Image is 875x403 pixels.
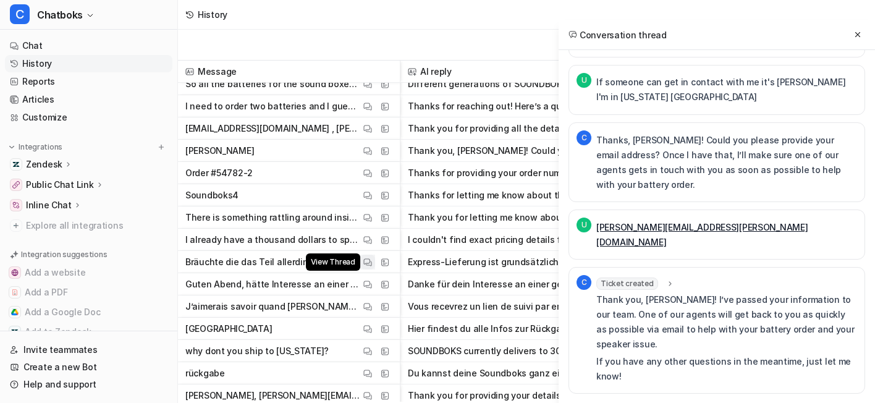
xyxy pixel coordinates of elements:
span: Chatboks [37,6,83,23]
a: [PERSON_NAME][EMAIL_ADDRESS][PERSON_NAME][DOMAIN_NAME] [596,222,808,247]
a: Explore all integrations [5,217,172,234]
p: I already have a thousand dollars to spend on can I get everything for a thousand [185,229,360,251]
span: U [577,73,591,88]
p: rückgabe [185,362,225,384]
img: Add a Google Doc [11,308,19,316]
div: History [198,8,227,21]
p: Guten Abend, hätte Interesse an einer soundboks 3 genenralüberholt.. [185,273,360,295]
button: Add a Google DocAdd a Google Doc [5,302,172,322]
img: Public Chat Link [12,181,20,189]
button: Vous recevrez un lien de suivi par email dès que votre commande sera expédiée depuis notre entrep... [408,295,649,318]
p: Bräuchte die das Teil allerdings Donnerstag schon… ist eine Express Lieferung möglich? [185,251,360,273]
button: Express-Lieferung ist grundsätzlich möglich! Für Lieferungen innerhalb der EU bieten wir Expressv... [408,251,649,273]
span: Ticket created [596,278,658,290]
p: why dont you ship to [US_STATE]? [185,340,329,362]
img: Inline Chat [12,201,20,209]
span: Explore all integrations [26,216,167,235]
p: So all the batteries for the sound boxes are all different batteries one battery won't work for a... [185,73,360,95]
img: Add a website [11,269,19,276]
button: SOUNDBOKS currently delivers to 30 countries across [GEOGRAPHIC_DATA] and [GEOGRAPHIC_DATA], incl... [408,340,649,362]
img: Add to Zendesk [11,328,19,336]
button: Add a PDFAdd a PDF [5,282,172,302]
p: Integration suggestions [21,249,107,260]
button: Thank you, [PERSON_NAME]! Could you please provide your email address and your country? Once I ha... [408,140,649,162]
h2: Conversation thread [569,28,667,41]
a: Invite teammates [5,341,172,358]
p: Thanks, [PERSON_NAME]! Could you please provide your email address? Once I have that, I’ll make s... [596,133,857,192]
span: C [10,4,30,24]
button: I couldn't find exact pricing details for every SOUNDBOKS product or bundle for a $1,000 budget. ... [408,229,649,251]
p: [PERSON_NAME] [185,140,254,162]
p: [EMAIL_ADDRESS][DOMAIN_NAME] , [PERSON_NAME] [STREET_ADDRESS][PERSON_NAME] [185,117,360,140]
button: Thanks for reaching out! Here’s a quick guide to help you: - For your SOUNDBOKS Gen. 2 or Gen. 3,... [408,95,649,117]
span: AI reply [405,61,651,83]
button: Thanks for letting me know about the rattling sound inside your Soundboks 4. Unfortunately, I don... [408,184,649,206]
button: Thank you for providing all the details, [PERSON_NAME]. I've forwarded your request to our suppor... [408,117,649,140]
button: Add to ZendeskAdd to Zendesk [5,322,172,342]
p: If someone can get in contact with me it's [PERSON_NAME] I'm in [US_STATE] [GEOGRAPHIC_DATA] [596,75,857,104]
button: Hier findest du alle Infos zur Rückgabe in [GEOGRAPHIC_DATA]: - Du hast 30 Tage ab Lieferung Zeit... [408,318,649,340]
p: Public Chat Link [26,179,94,191]
img: menu_add.svg [157,143,166,151]
p: There is something rattling around inside my speaker [185,206,360,229]
button: View Thread [360,255,375,269]
p: Integrations [19,142,62,152]
span: U [577,218,591,232]
span: Message [183,61,395,83]
img: Zendesk [12,161,20,168]
a: Help and support [5,376,172,393]
button: Thank you for letting me know about the rattling inside your speaker. I couldn’t find specific tr... [408,206,649,229]
span: C [577,275,591,290]
p: Thank you, [PERSON_NAME]! I’ve passed your information to our team. One of our agents will get ba... [596,292,857,352]
button: Du kannst deine Soundboks ganz einfach zurückgeben! Bitte teile [PERSON_NAME] dein Land mit, dami... [408,362,649,384]
p: J’aimerais savoir quand [PERSON_NAME] recevoir mon colis [185,295,360,318]
p: [GEOGRAPHIC_DATA] [185,318,272,340]
img: explore all integrations [10,219,22,232]
button: Integrations [5,141,66,153]
a: History [5,55,172,72]
p: I need to order two batteries and I guess a charger One of my sound box it don't work no more The... [185,95,360,117]
button: Danke für dein Interesse an einer generalüberholten SOUNDBOKS Gen. 3! Leider habe ich dazu aktuel... [408,273,649,295]
a: Create a new Bot [5,358,172,376]
span: C [577,130,591,145]
button: Different generations of SOUNDBOKS use specific batteries—one battery will not necessarily work f... [408,73,649,95]
p: Order #54782-2 [185,162,253,184]
span: View Thread [306,253,360,271]
img: Add a PDF [11,289,19,296]
a: Customize [5,109,172,126]
button: Add a websiteAdd a website [5,263,172,282]
a: Articles [5,91,172,108]
a: Chat [5,37,172,54]
p: If you have any other questions in the meantime, just let me know! [596,354,857,384]
button: Thanks for providing your order number. Could you please also share your name, email address, and... [408,162,649,184]
a: Reports [5,73,172,90]
p: Zendesk [26,158,62,171]
p: Soundboks4 [185,184,239,206]
p: Inline Chat [26,199,72,211]
img: expand menu [7,143,16,151]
